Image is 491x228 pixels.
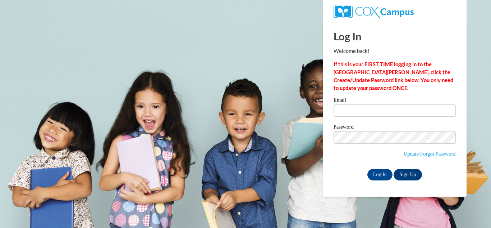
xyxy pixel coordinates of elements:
[334,8,414,14] a: COX Campus
[334,97,456,104] label: Email
[334,5,414,18] img: COX Campus
[334,61,453,91] strong: If this is your FIRST TIME logging in to the [GEOGRAPHIC_DATA][PERSON_NAME], click the Create/Upd...
[404,151,456,157] a: Update/Forgot Password
[394,169,422,180] a: Sign Up
[367,169,393,180] input: Log In
[334,29,456,44] h1: Log In
[334,124,456,131] label: Password
[334,47,456,55] p: Welcome back!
